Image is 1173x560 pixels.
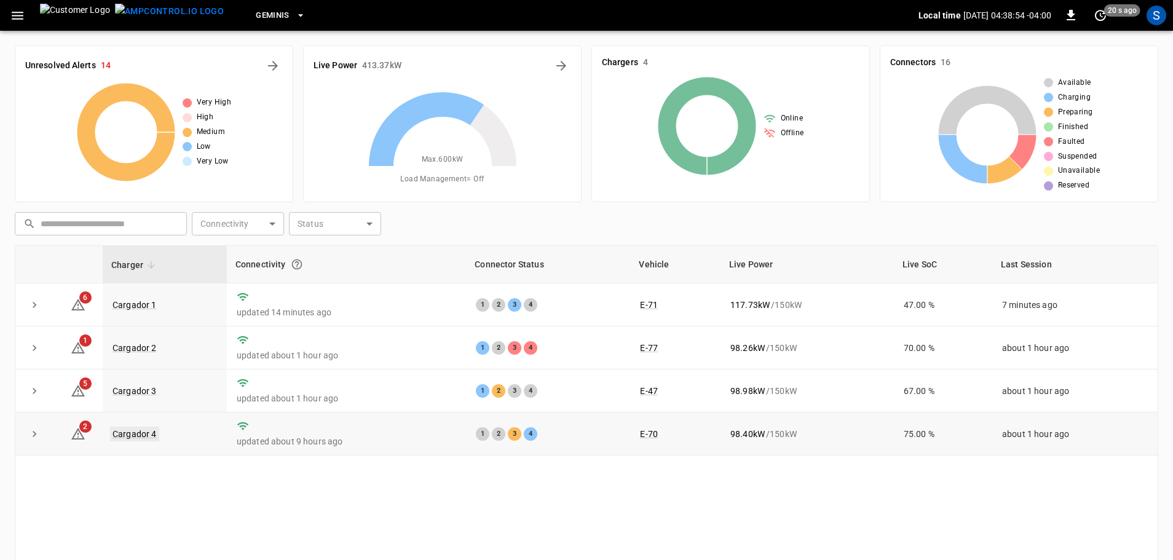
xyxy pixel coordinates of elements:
th: Live SoC [894,246,992,283]
a: E-70 [640,429,658,439]
h6: Unresolved Alerts [25,59,96,73]
p: 98.26 kW [730,342,765,354]
img: Customer Logo [40,4,110,27]
a: E-77 [640,343,658,353]
button: expand row [25,296,44,314]
div: 1 [476,427,489,441]
a: 1 [71,342,85,352]
td: 70.00 % [894,326,992,369]
th: Live Power [721,246,894,283]
div: profile-icon [1147,6,1166,25]
button: Geminis [251,4,310,28]
span: Finished [1058,121,1088,133]
h6: 4 [643,56,648,69]
a: Cargador 4 [110,427,159,441]
h6: Live Power [314,59,357,73]
span: 5 [79,377,92,390]
div: 3 [508,298,521,312]
div: 4 [524,341,537,355]
td: 7 minutes ago [992,283,1158,326]
span: 2 [79,420,92,433]
p: [DATE] 04:38:54 -04:00 [963,9,1051,22]
span: Load Management = Off [400,173,484,186]
span: Very Low [197,156,229,168]
span: Max. 600 kW [422,154,464,166]
button: All Alerts [263,56,283,76]
a: 6 [71,299,85,309]
span: Charger [111,258,159,272]
span: Medium [197,126,225,138]
td: 67.00 % [894,369,992,412]
div: 3 [508,427,521,441]
div: 3 [508,341,521,355]
div: 3 [508,384,521,398]
p: updated about 1 hour ago [237,392,457,404]
p: 117.73 kW [730,299,770,311]
button: set refresh interval [1091,6,1110,25]
a: 2 [71,428,85,438]
td: about 1 hour ago [992,326,1158,369]
p: updated about 9 hours ago [237,435,457,448]
div: / 150 kW [730,299,884,311]
div: 2 [492,384,505,398]
span: 1 [79,334,92,347]
div: 4 [524,298,537,312]
div: / 150 kW [730,385,884,397]
a: Cargador 2 [113,343,157,353]
p: 98.98 kW [730,385,765,397]
h6: Connectors [890,56,936,69]
h6: 413.37 kW [362,59,401,73]
td: 47.00 % [894,283,992,326]
h6: 14 [101,59,111,73]
th: Last Session [992,246,1158,283]
div: 1 [476,341,489,355]
div: 4 [524,427,537,441]
span: High [197,111,214,124]
div: Connectivity [235,253,458,275]
a: Cargador 1 [113,300,157,310]
h6: Chargers [602,56,638,69]
span: Very High [197,97,232,109]
span: Preparing [1058,106,1093,119]
span: Available [1058,77,1091,89]
img: ampcontrol.io logo [115,4,224,19]
p: updated 14 minutes ago [237,306,457,318]
div: 2 [492,341,505,355]
td: 75.00 % [894,412,992,455]
div: / 150 kW [730,428,884,440]
span: Suspended [1058,151,1097,163]
div: 2 [492,298,505,312]
td: about 1 hour ago [992,369,1158,412]
span: Geminis [256,9,290,23]
div: 1 [476,298,489,312]
span: Low [197,141,211,153]
button: expand row [25,339,44,357]
span: Unavailable [1058,165,1100,177]
span: 20 s ago [1104,4,1140,17]
button: Energy Overview [551,56,571,76]
span: Online [781,112,803,125]
span: Offline [781,127,804,140]
h6: 16 [941,56,950,69]
div: 4 [524,384,537,398]
th: Vehicle [630,246,721,283]
th: Connector Status [466,246,630,283]
span: Charging [1058,92,1091,104]
button: expand row [25,382,44,400]
div: 2 [492,427,505,441]
p: 98.40 kW [730,428,765,440]
a: E-71 [640,300,658,310]
button: expand row [25,425,44,443]
a: E-47 [640,386,658,396]
td: about 1 hour ago [992,412,1158,455]
p: Local time [918,9,961,22]
div: 1 [476,384,489,398]
span: Reserved [1058,179,1089,192]
button: Connection between the charger and our software. [286,253,308,275]
span: 6 [79,291,92,304]
div: / 150 kW [730,342,884,354]
a: Cargador 3 [113,386,157,396]
span: Faulted [1058,136,1085,148]
a: 5 [71,385,85,395]
p: updated about 1 hour ago [237,349,457,361]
